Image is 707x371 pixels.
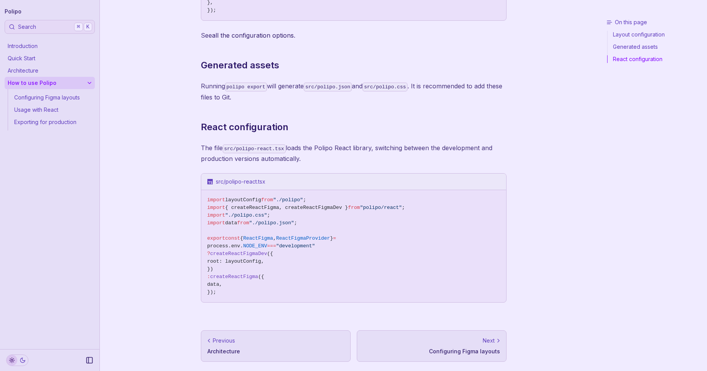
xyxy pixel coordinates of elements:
[225,212,267,218] span: "./polipo.css"
[357,330,507,362] a: NextConfiguring Figma layouts
[223,144,286,153] code: src/polipo-react.tsx
[606,18,704,26] h3: On this page
[201,81,507,103] p: Running will generate and . It is recommended to add these files to Git.
[360,205,402,210] span: "polipo/react"
[273,197,303,203] span: "./polipo"
[201,30,507,41] p: See .
[5,65,95,77] a: Architecture
[249,220,294,226] span: "./polipo.json"
[207,197,225,203] span: import
[276,235,330,241] span: ReactFigmaProvider
[212,31,294,39] a: all the configuration options
[5,20,95,34] button: Search⌘K
[225,205,348,210] span: { createReactFigma, createReactFigmaDev }
[6,354,28,366] button: Toggle Theme
[207,289,216,295] span: });
[402,205,405,210] span: ;
[225,235,240,241] span: const
[225,220,237,226] span: data
[348,205,360,210] span: from
[225,83,267,91] code: polipo export
[207,251,210,257] span: ?
[207,243,243,249] span: process.env.
[216,178,488,185] figcaption: src/polipo-react.tsx
[261,197,273,203] span: from
[201,59,279,71] a: Generated assets
[5,52,95,65] a: Quick Start
[5,6,22,17] a: Polipo
[201,121,288,133] a: React configuration
[483,337,495,344] p: Next
[303,197,306,203] span: ;
[225,197,261,203] span: layoutConfig
[84,23,92,31] kbd: K
[608,53,704,63] a: React configuration
[11,104,95,116] a: Usage with React
[5,40,95,52] a: Introduction
[267,243,276,249] span: ===
[304,83,352,91] code: src/polipo.json
[83,354,96,366] button: Collapse Sidebar
[330,235,333,241] span: }
[74,23,83,31] kbd: ⌘
[608,41,704,53] a: Generated assets
[267,251,273,257] span: ({
[207,348,344,355] p: Architecture
[608,31,704,41] a: Layout configuration
[207,220,225,226] span: import
[294,220,297,226] span: ;
[207,258,264,264] span: root: layoutConfig,
[243,235,273,241] span: ReactFigma
[213,337,235,344] p: Previous
[207,266,214,272] span: })
[276,243,315,249] span: "development"
[333,235,336,241] span: =
[210,274,258,280] span: createReactFigma
[207,7,216,13] span: });
[201,142,507,164] p: The file loads the Polipo React library, switching between the development and production version...
[243,243,267,249] span: NODE_ENV
[363,83,407,91] code: src/polipo.css
[11,91,95,104] a: Configuring Figma layouts
[207,274,210,280] span: :
[207,205,225,210] span: import
[267,212,270,218] span: ;
[207,282,222,287] span: data,
[11,116,95,128] a: Exporting for production
[240,235,243,241] span: {
[210,251,267,257] span: createReactFigmaDev
[273,235,276,241] span: ,
[207,235,225,241] span: export
[5,77,95,89] a: How to use Polipo
[258,274,264,280] span: ({
[363,348,500,355] p: Configuring Figma layouts
[201,330,351,362] a: PreviousArchitecture
[207,212,225,218] span: import
[237,220,249,226] span: from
